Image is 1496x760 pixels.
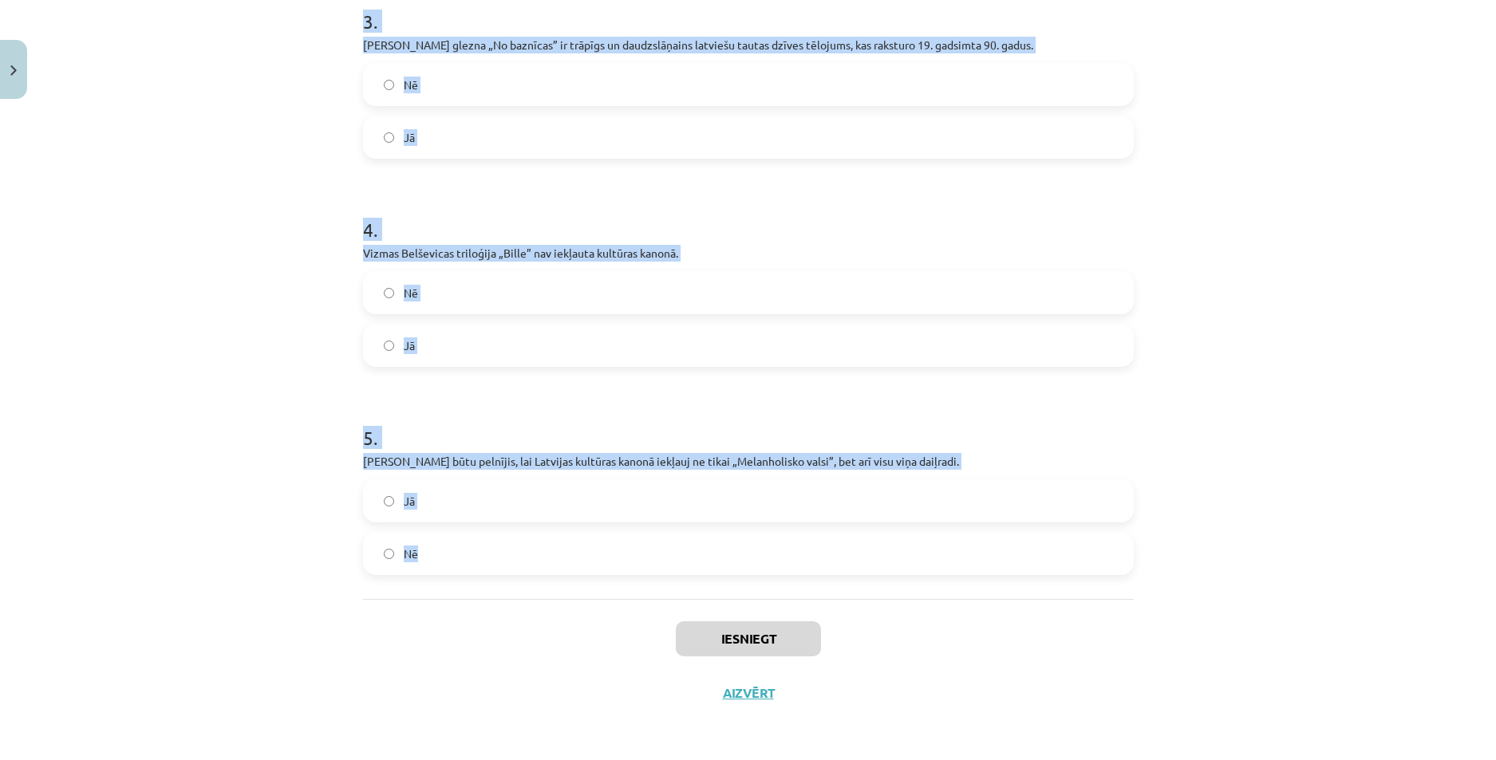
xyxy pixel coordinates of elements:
[384,132,394,143] input: Jā
[384,549,394,559] input: Nē
[363,399,1134,448] h1: 5 .
[404,77,418,93] span: Nē
[363,191,1134,240] h1: 4 .
[10,65,17,76] img: icon-close-lesson-0947bae3869378f0d4975bcd49f059093ad1ed9edebbc8119c70593378902aed.svg
[363,37,1134,53] p: [PERSON_NAME] glezna „No baznīcas” ir trāpīgs un daudzslāņains latviešu tautas dzīves tēlojums, k...
[404,493,415,510] span: Jā
[404,337,415,354] span: Jā
[404,545,418,562] span: Nē
[384,496,394,506] input: Jā
[404,129,415,146] span: Jā
[384,80,394,90] input: Nē
[363,453,1134,470] p: [PERSON_NAME] būtu pelnījis, lai Latvijas kultūras kanonā iekļauj ne tikai „Melanholisko valsi”, ...
[363,245,1134,262] p: Vizmas Belševicas triloģija „Bille” nav iekļauta kultūras kanonā.
[718,685,779,701] button: Aizvērt
[384,341,394,351] input: Jā
[676,621,821,656] button: Iesniegt
[384,288,394,298] input: Nē
[404,285,418,301] span: Nē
